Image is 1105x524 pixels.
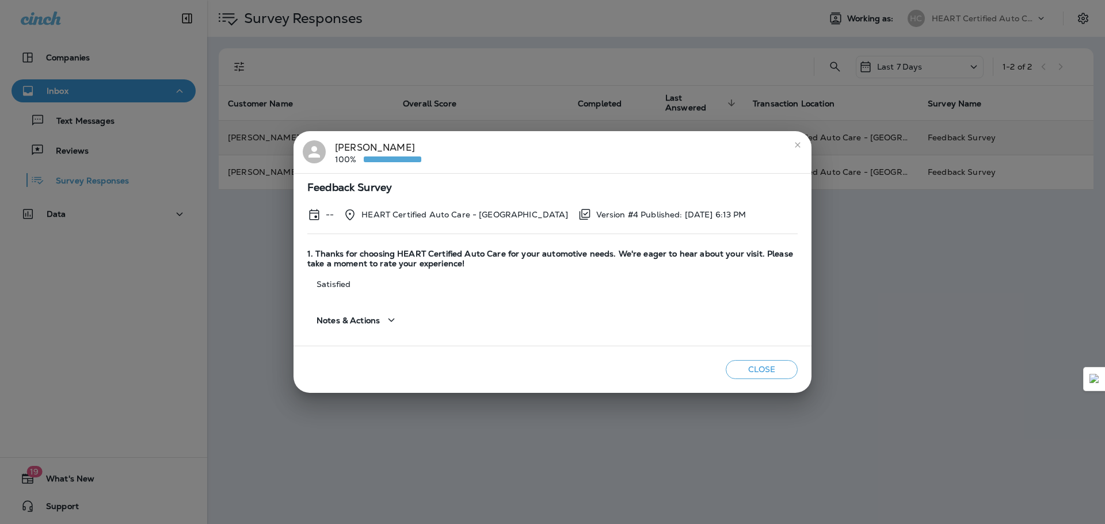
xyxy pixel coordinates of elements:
[317,316,380,326] span: Notes & Actions
[596,210,746,219] p: Version #4 Published: [DATE] 6:13 PM
[726,360,798,379] button: Close
[307,304,407,336] button: Notes & Actions
[361,210,568,219] p: HEART Certified Auto Care - [GEOGRAPHIC_DATA]
[788,136,807,154] button: close
[335,140,421,165] div: [PERSON_NAME]
[307,280,798,289] p: Satisfied
[326,210,334,219] p: --
[307,183,798,193] span: Feedback Survey
[1089,374,1100,384] img: Detect Auto
[307,249,798,269] span: 1. Thanks for choosing HEART Certified Auto Care for your automotive needs. We're eager to hear a...
[335,155,364,164] p: 100%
